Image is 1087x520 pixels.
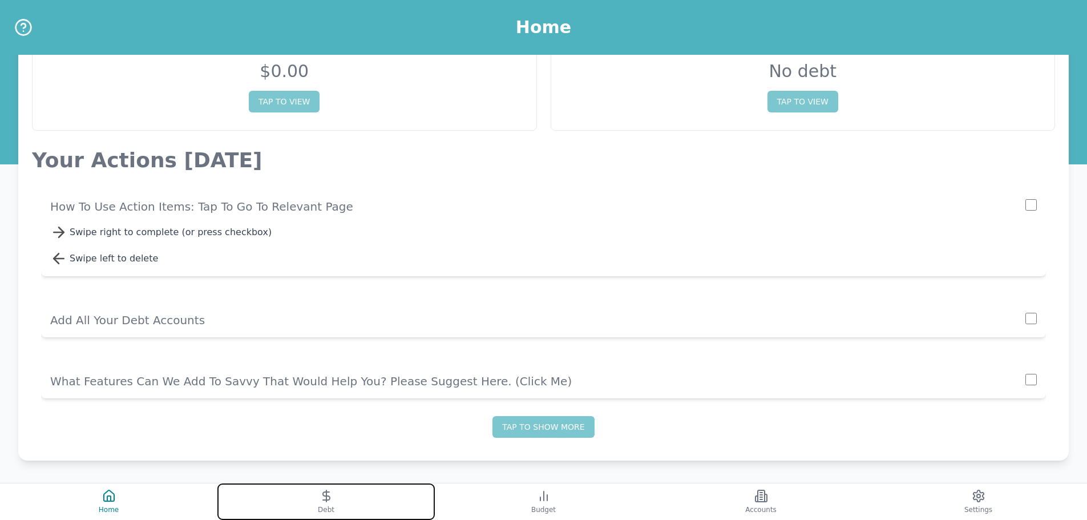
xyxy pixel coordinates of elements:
[964,505,992,514] span: Settings
[50,199,1025,215] p: How to use action items: Tap to go to relevant page
[318,505,334,514] span: Debt
[531,505,556,514] span: Budget
[769,61,837,81] span: No debt
[492,416,594,438] button: Tap to show more
[652,483,870,520] button: Accounts
[50,373,1025,389] p: What Features Can We Add To Savvy That Would Help You? Please Suggest Here. (click me)
[767,91,838,112] button: TAP TO VIEW
[70,225,1037,239] div: Swipe right to complete (or press checkbox)
[50,312,1025,328] p: Add All Your Debt Accounts
[249,91,320,112] button: TAP TO VIEW
[99,505,119,514] span: Home
[260,61,309,81] span: $ 0.00
[32,149,1055,172] p: Your Actions [DATE]
[516,17,571,38] h1: Home
[14,18,33,37] button: Help
[217,483,435,520] button: Debt
[870,483,1087,520] button: Settings
[435,483,652,520] button: Budget
[745,505,777,514] span: Accounts
[70,252,1037,265] div: Swipe left to delete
